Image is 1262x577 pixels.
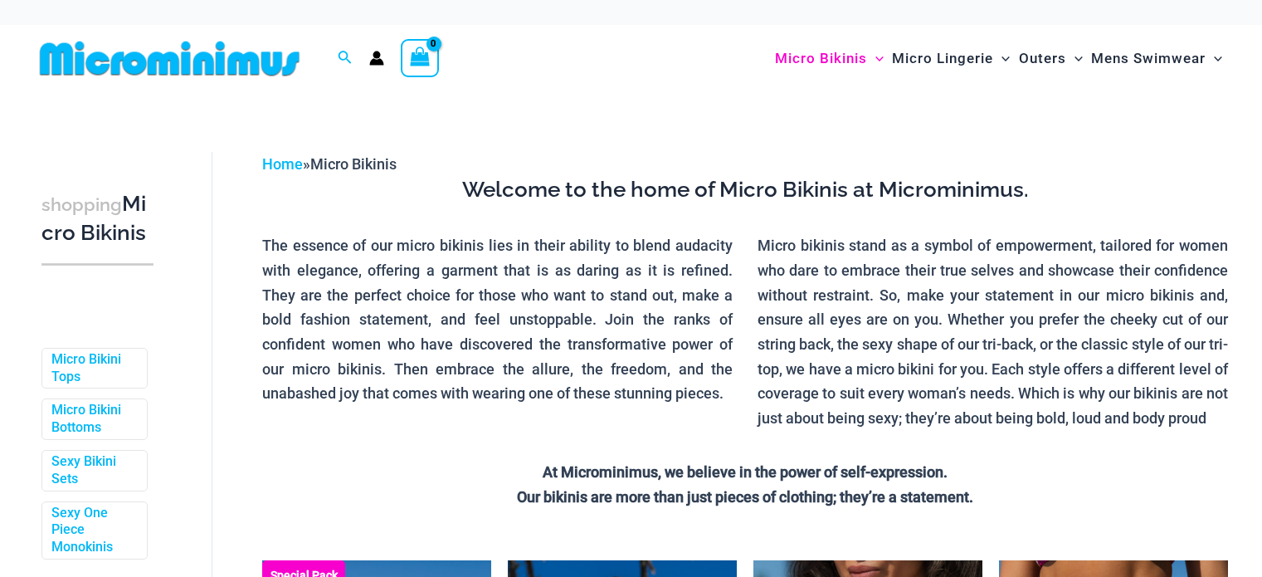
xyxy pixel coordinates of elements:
a: Mens SwimwearMenu ToggleMenu Toggle [1087,33,1226,84]
span: Mens Swimwear [1091,37,1206,80]
a: OutersMenu ToggleMenu Toggle [1015,33,1087,84]
a: Home [262,155,303,173]
span: Micro Bikinis [775,37,867,80]
span: Outers [1019,37,1066,80]
a: View Shopping Cart, empty [401,39,439,77]
span: Menu Toggle [993,37,1010,80]
span: Micro Bikinis [310,155,397,173]
span: Menu Toggle [1066,37,1083,80]
strong: At Microminimus, we believe in the power of self-expression. [543,463,948,481]
a: Micro Bikini Bottoms [51,402,134,437]
a: Sexy Bikini Sets [51,453,134,488]
a: Search icon link [338,48,353,69]
span: shopping [41,194,122,215]
a: Sexy One Piece Monokinis [51,505,134,556]
strong: Our bikinis are more than just pieces of clothing; they’re a statement. [517,488,973,506]
a: Micro Bikini Tops [51,351,134,386]
h3: Micro Bikinis [41,190,153,247]
a: Micro LingerieMenu ToggleMenu Toggle [888,33,1014,84]
span: Micro Lingerie [892,37,993,80]
span: » [262,155,397,173]
a: Account icon link [369,51,384,66]
img: MM SHOP LOGO FLAT [33,40,306,77]
nav: Site Navigation [768,31,1229,86]
h3: Welcome to the home of Micro Bikinis at Microminimus. [262,176,1228,204]
a: Micro BikinisMenu ToggleMenu Toggle [771,33,888,84]
p: The essence of our micro bikinis lies in their ability to blend audacity with elegance, offering ... [262,233,733,406]
span: Menu Toggle [1206,37,1222,80]
p: Micro bikinis stand as a symbol of empowerment, tailored for women who dare to embrace their true... [758,233,1228,431]
span: Menu Toggle [867,37,884,80]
